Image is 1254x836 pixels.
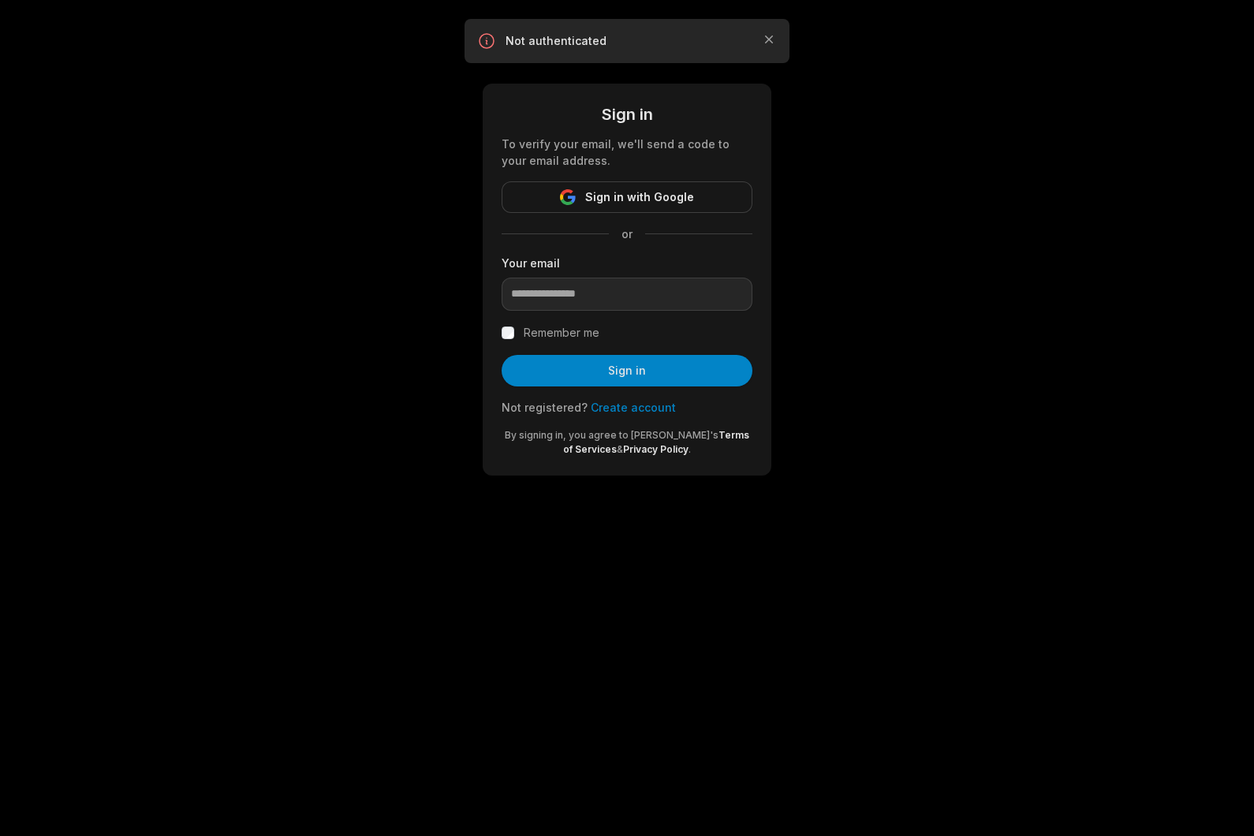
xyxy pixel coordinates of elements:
a: Create account [591,401,676,414]
span: . [689,443,691,455]
button: Sign in with Google [502,181,752,213]
button: Sign in [502,355,752,386]
div: To verify your email, we'll send a code to your email address. [502,136,752,169]
a: Privacy Policy [623,443,689,455]
span: or [609,226,645,242]
div: Sign in [502,103,752,126]
span: Not registered? [502,401,588,414]
label: Your email [502,255,752,271]
span: & [617,443,623,455]
label: Remember me [524,323,599,342]
a: Terms of Services [563,429,749,455]
p: Not authenticated [506,33,748,49]
span: By signing in, you agree to [PERSON_NAME]'s [505,429,718,441]
span: Sign in with Google [585,188,694,207]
